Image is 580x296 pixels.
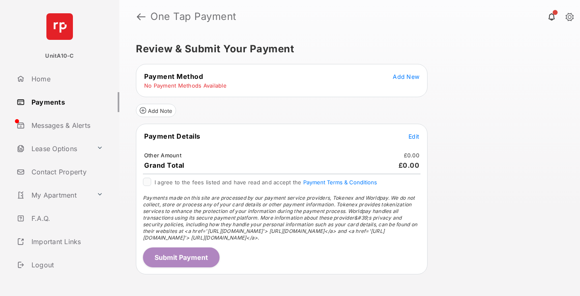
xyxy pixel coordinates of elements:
[404,152,420,159] td: £0.00
[136,104,176,117] button: Add Note
[13,139,93,159] a: Lease Options
[13,185,93,205] a: My Apartment
[144,82,227,89] td: No Payment Methods Available
[13,255,119,275] a: Logout
[13,92,119,112] a: Payments
[155,179,377,186] span: I agree to the fees listed and have read and accept the
[144,161,184,169] span: Grand Total
[13,232,106,252] a: Important Links
[13,69,119,89] a: Home
[144,152,182,159] td: Other Amount
[399,161,420,169] span: £0.00
[393,72,419,81] button: Add New
[144,72,203,81] span: Payment Method
[13,208,119,228] a: F.A.Q.
[144,132,201,140] span: Payment Details
[46,13,73,40] img: svg+xml;base64,PHN2ZyB4bWxucz0iaHR0cDovL3d3dy53My5vcmcvMjAwMC9zdmciIHdpZHRoPSI2NCIgaGVpZ2h0PSI2NC...
[13,115,119,135] a: Messages & Alerts
[143,247,220,267] button: Submit Payment
[13,162,119,182] a: Contact Property
[150,12,237,22] strong: One Tap Payment
[393,73,419,80] span: Add New
[408,132,419,140] button: Edit
[45,52,74,60] p: UnitA10-C
[136,44,557,54] h5: Review & Submit Your Payment
[143,195,417,241] span: Payments made on this site are processed by our payment service providers, Tokenex and Worldpay. ...
[303,179,377,186] button: I agree to the fees listed and have read and accept the
[408,133,419,140] span: Edit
